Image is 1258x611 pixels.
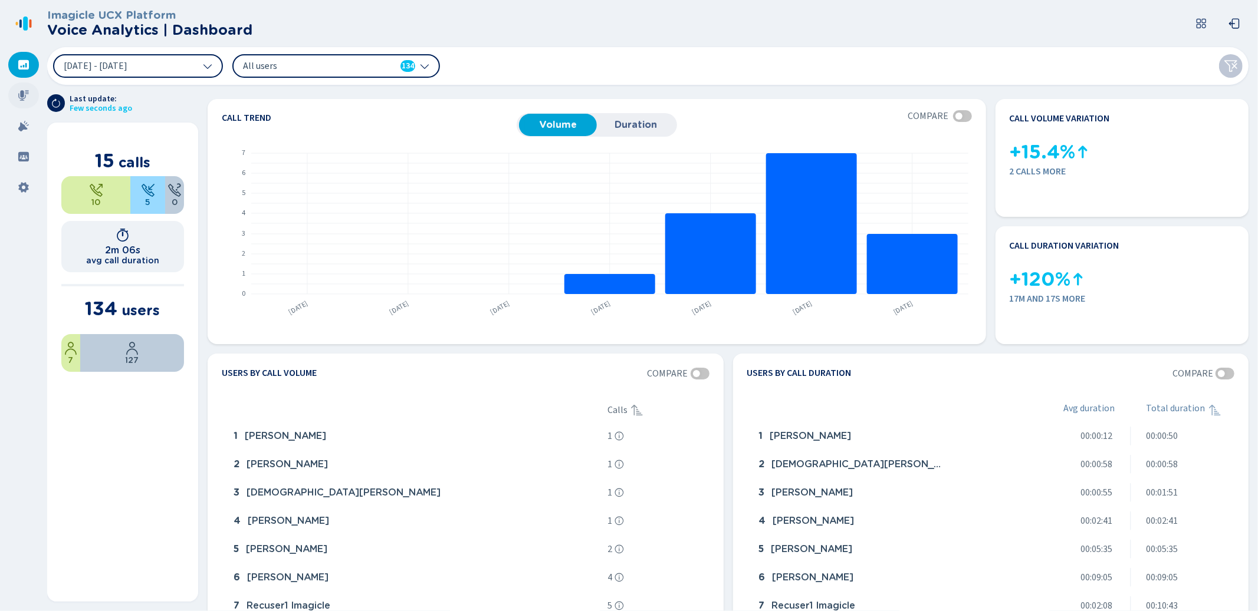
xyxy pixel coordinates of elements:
span: Recuser1 Imagicle [772,600,856,611]
span: 3 [234,487,239,498]
span: 4 [759,516,766,526]
h4: Users by call volume [222,368,317,379]
span: 6 [234,572,240,583]
span: 5 [759,544,764,554]
span: Compare [648,368,688,379]
text: [DATE] [892,299,915,318]
h4: Call trend [222,113,517,123]
span: 1 [607,487,612,498]
button: Clear filters [1219,54,1243,78]
span: 00:00:55 [1080,487,1112,498]
span: 127 [126,355,139,365]
span: Compare [908,111,948,121]
span: [PERSON_NAME] [770,431,852,441]
span: All users [243,60,379,72]
svg: telephone-outbound [89,183,103,197]
svg: chevron-down [203,61,212,71]
svg: info-circle [615,573,624,582]
div: 0% [165,176,184,214]
span: Few seconds ago [70,104,132,113]
text: 4 [242,209,245,219]
h1: 2m 06s [105,245,140,256]
text: 3 [242,229,245,239]
div: 94.78% [80,334,184,372]
h4: Users by call duration [747,368,852,379]
h4: Call volume variation [1010,113,1110,124]
text: [DATE] [791,299,814,318]
span: 10 [91,197,100,207]
span: 15 [95,149,114,172]
div: Christian Bongiovanni [754,453,1023,476]
svg: kpi-up [1076,145,1090,159]
svg: chevron-down [420,61,429,71]
span: Compare [1172,368,1213,379]
span: [PERSON_NAME] [773,516,855,526]
svg: groups-filled [18,151,29,163]
span: [PERSON_NAME] [247,572,329,583]
span: 4 [607,572,612,583]
text: [DATE] [690,299,713,318]
span: 00:02:41 [1080,516,1112,526]
span: 00:00:12 [1080,431,1112,441]
h4: Call duration variation [1010,240,1119,251]
svg: info-circle [615,460,624,469]
span: 7 [234,600,239,611]
span: 17m and 17s more [1010,293,1234,304]
span: 1 [607,431,612,441]
div: Recordings [8,82,39,108]
span: [DEMOGRAPHIC_DATA][PERSON_NAME] [247,487,441,498]
div: Total duration [1147,403,1234,417]
div: Adrian Chelen [754,481,1023,504]
button: Duration [597,114,675,136]
svg: alarm-filled [18,120,29,132]
span: 5 [607,600,612,611]
span: [PERSON_NAME] [245,431,326,441]
text: 6 [242,169,245,179]
div: Ahmad Alkhalili [754,509,1023,533]
span: 1 [234,431,238,441]
svg: unknown-call [167,183,182,197]
svg: info-circle [615,516,624,526]
span: 3 [759,487,765,498]
h2: Voice Analytics | Dashboard [47,22,252,38]
span: Last update: [70,94,132,104]
div: Adrian Chelen [229,537,603,561]
span: 134 [402,60,414,72]
span: 00:10:43 [1147,600,1178,611]
svg: sortAscending [1208,403,1222,417]
svg: timer [116,228,130,242]
span: 1 [607,516,612,526]
span: [PERSON_NAME] [773,572,854,583]
span: Total duration [1147,403,1206,417]
svg: info-circle [615,488,624,497]
span: 1 [759,431,763,441]
span: 2 [234,459,239,470]
div: Najeeb Timani [754,566,1023,589]
svg: telephone-inbound [141,183,155,197]
button: [DATE] - [DATE] [53,54,223,78]
div: Sorted ascending, click to sort descending [630,403,644,417]
span: 00:09:05 [1080,572,1112,583]
svg: sortAscending [630,403,644,417]
text: [DATE] [488,299,511,318]
span: [DATE] - [DATE] [64,61,127,71]
span: [PERSON_NAME] [771,544,853,554]
div: Najeeb Timani [229,509,603,533]
div: Alarms [8,113,39,139]
span: 7 [68,355,74,365]
text: [DATE] [287,299,310,318]
span: [DEMOGRAPHIC_DATA][PERSON_NAME] [772,459,943,470]
span: Avg duration [1063,403,1115,417]
span: 00:02:41 [1147,516,1178,526]
text: [DATE] [387,299,410,318]
span: 5 [145,197,150,207]
text: 1 [242,269,245,279]
span: 00:09:05 [1147,572,1178,583]
span: 2 [607,544,612,554]
span: 00:05:35 [1080,544,1112,554]
span: 4 [234,516,241,526]
div: Christian Bongiovanni [229,481,603,504]
text: [DATE] [589,299,612,318]
span: 6 [759,572,766,583]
